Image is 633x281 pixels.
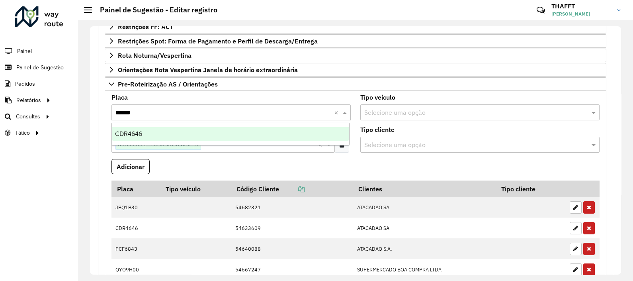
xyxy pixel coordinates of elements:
span: Pre-Roteirização AS / Orientações [118,81,218,87]
td: 54682321 [231,197,353,218]
label: Tipo veículo [360,92,395,102]
span: Rota Noturna/Vespertina [118,52,191,59]
th: Placa [111,181,160,197]
th: Código Cliente [231,181,353,197]
span: Relatórios [16,96,41,104]
button: Adicionar [111,159,150,174]
a: Copiar [279,185,305,193]
label: Placa [111,92,128,102]
td: ATACADAO SA [353,197,496,218]
span: Pedidos [15,80,35,88]
span: Orientações Rota Vespertina Janela de horário extraordinária [118,67,298,73]
span: Tático [15,129,30,137]
td: 54633609 [231,218,353,238]
span: Restrições Spot: Forma de Pagamento e Perfil de Descarga/Entrega [118,38,318,44]
td: ATACADAO S.A. [353,238,496,259]
a: Pre-Roteirização AS / Orientações [105,77,606,91]
th: Tipo veículo [160,181,231,197]
td: SUPERMERCADO BOA COMPRA LTDA [353,259,496,280]
a: Rota Noturna/Vespertina [105,49,606,62]
span: [PERSON_NAME] [551,10,611,18]
th: Clientes [353,181,496,197]
a: Restrições Spot: Forma de Pagamento e Perfil de Descarga/Entrega [105,34,606,48]
td: PCF6843 [111,238,160,259]
td: ATACADAO SA [353,218,496,238]
th: Tipo cliente [496,181,566,197]
span: Painel de Sugestão [16,63,64,72]
td: 54640088 [231,238,353,259]
span: CDR4646 [115,130,142,137]
h2: Painel de Sugestão - Editar registro [92,6,217,14]
td: CDR4646 [111,218,160,238]
span: Restrições FF: ACT [118,24,173,30]
h3: THAFFT [551,2,611,10]
span: Painel [17,47,32,55]
span: Consultas [16,112,40,121]
a: Restrições FF: ACT [105,20,606,33]
td: QYQ9H00 [111,259,160,280]
td: JBQ1B30 [111,197,160,218]
label: Tipo cliente [360,125,395,134]
a: Orientações Rota Vespertina Janela de horário extraordinária [105,63,606,77]
ng-dropdown-panel: Options list [111,123,350,145]
td: 54667247 [231,259,353,280]
a: Contato Rápido [532,2,549,19]
span: Clear all [334,108,341,117]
